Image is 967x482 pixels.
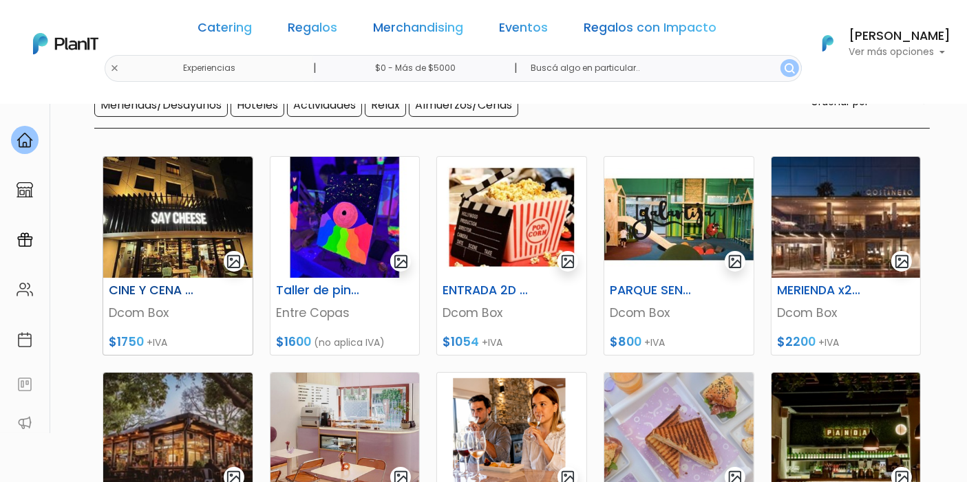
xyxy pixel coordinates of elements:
[373,22,463,39] a: Merchandising
[365,94,406,117] input: Relax
[314,336,385,349] span: (no aplica IVA)
[610,304,748,322] p: Dcom Box
[602,283,705,298] h6: PARQUE SENSORIAL LAGARTIJA
[17,331,33,348] img: calendar-87d922413cdce8b2cf7b7f5f62616a5cf9e4887200fb71536465627b3292af00.svg
[849,30,950,43] h6: [PERSON_NAME]
[147,336,167,349] span: +IVA
[436,156,587,355] a: gallery-light ENTRADA 2D + POP + REFRESCO Dcom Box $1054 +IVA
[71,13,198,40] div: ¿Necesitás ayuda?
[777,304,915,322] p: Dcom Box
[584,22,716,39] a: Regalos con Impacto
[771,156,922,355] a: gallery-light MERIENDA x2 HOTEL COSTANERO Dcom Box $2200 +IVA
[849,47,950,57] p: Ver más opciones
[226,254,242,270] img: gallery-light
[560,254,576,270] img: gallery-light
[727,254,743,270] img: gallery-light
[520,55,801,82] input: Buscá algo en particular..
[17,281,33,298] img: people-662611757002400ad9ed0e3c099ab2801c6687ba6c219adb57efc949bc21e19d.svg
[772,157,921,278] img: thumb_fachada-del-hotel.jpg
[434,283,538,298] h6: ENTRADA 2D + POP + REFRESCO
[769,283,872,298] h6: MERIENDA x2 HOTEL COSTANERO
[198,22,252,39] a: Catering
[17,132,33,149] img: home-e721727adea9d79c4d83392d1f703f7f8bce08238fde08b1acbfd93340b81755.svg
[17,415,33,431] img: partners-52edf745621dab592f3b2c58e3bca9d71375a7ef29c3b500c9f145b62cc070d4.svg
[268,283,371,298] h6: Taller de pintura fluorecente
[785,63,795,74] img: search_button-432b6d5273f82d61273b3651a40e1bd1b912527efae98b1b7a1b2c0702e16a8d.svg
[103,156,253,355] a: gallery-light CINE Y CENA PARA 2 Dcom Box $1750 +IVA
[818,336,839,349] span: +IVA
[437,157,586,278] img: thumb_image__copia___copia_-Photoroom__6_.jpg
[100,283,204,298] h6: CINE Y CENA PARA 2
[514,60,518,76] p: |
[270,156,421,355] a: gallery-light Taller de pintura fluorecente Entre Copas $1600 (no aplica IVA)
[110,64,119,73] img: close-6986928ebcb1d6c9903e3b54e860dbc4d054630f23adef3a32610726dff6a82b.svg
[443,333,479,350] span: $1054
[313,60,317,76] p: |
[231,94,284,117] input: Hoteles
[805,25,950,61] button: PlanIt Logo [PERSON_NAME] Ver más opciones
[443,304,581,322] p: Dcom Box
[103,157,253,278] img: thumb_WhatsApp_Image_2024-05-31_at_10.12.15.jpeg
[604,157,754,278] img: thumb_image__copia___copia_-Photoroom__9_.jpg
[482,336,502,349] span: +IVA
[109,304,247,322] p: Dcom Box
[499,22,548,39] a: Eventos
[604,156,754,355] a: gallery-light PARQUE SENSORIAL LAGARTIJA Dcom Box $800 +IVA
[276,304,414,322] p: Entre Copas
[288,22,337,39] a: Regalos
[409,94,518,117] input: Almuerzos/Cenas
[894,254,910,270] img: gallery-light
[270,157,420,278] img: thumb_image__copia___copia_-Photoroom__1_.jpg
[393,254,409,270] img: gallery-light
[109,333,144,350] span: $1750
[33,33,98,54] img: PlanIt Logo
[610,333,641,350] span: $800
[17,376,33,393] img: feedback-78b5a0c8f98aac82b08bfc38622c3050aee476f2c9584af64705fc4e61158814.svg
[777,333,816,350] span: $2200
[287,94,362,117] input: Actividades
[17,232,33,248] img: campaigns-02234683943229c281be62815700db0a1741e53638e28bf9629b52c665b00959.svg
[276,333,311,350] span: $1600
[813,28,843,58] img: PlanIt Logo
[17,182,33,198] img: marketplace-4ceaa7011d94191e9ded77b95e3339b90024bf715f7c57f8cf31f2d8c509eaba.svg
[644,336,665,349] span: +IVA
[94,94,228,117] input: Meriendas/Desayunos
